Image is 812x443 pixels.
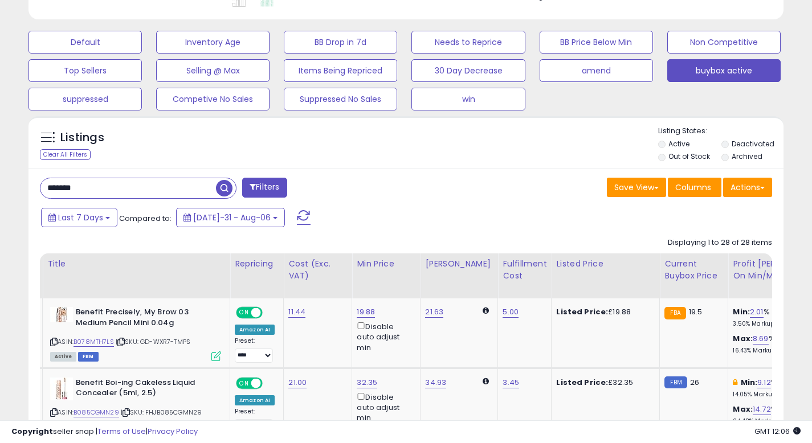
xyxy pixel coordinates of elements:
b: Min: [733,306,750,317]
div: Repricing [235,258,279,270]
div: Disable auto adjust min [357,320,411,353]
span: ON [237,308,251,318]
span: 26 [690,377,699,388]
a: Terms of Use [97,426,146,437]
a: 21.00 [288,377,307,388]
a: 9.12 [757,377,771,388]
div: ASIN: [50,378,221,430]
span: All listings currently available for purchase on Amazon [50,352,76,362]
button: Suppressed No Sales [284,88,397,110]
span: OFF [261,378,279,388]
div: Current Buybox Price [664,258,723,282]
button: Columns [668,178,721,197]
span: OFF [261,308,279,318]
a: 14.72 [753,404,771,415]
div: £19.88 [556,307,651,317]
a: 21.63 [425,306,443,318]
label: Active [668,139,689,149]
span: 2025-08-15 12:06 GMT [754,426,801,437]
div: Disable auto adjust min [357,391,411,424]
strong: Copyright [11,426,53,437]
span: FBM [78,352,99,362]
button: suppressed [28,88,142,110]
span: Last 7 Days [58,212,103,223]
span: ON [237,378,251,388]
div: Displaying 1 to 28 of 28 items [668,237,772,248]
label: Deactivated [732,139,774,149]
button: amend [540,59,653,82]
b: Listed Price: [556,306,608,317]
div: seller snap | | [11,426,198,437]
span: | SKU: GD-WXR7-TMPS [116,337,190,346]
button: 30 Day Decrease [411,59,525,82]
div: £32.35 [556,378,651,388]
h5: Listings [60,130,104,146]
button: Selling @ Max [156,59,270,82]
div: Title [47,258,225,270]
button: BB Drop in 7d [284,31,397,54]
span: Compared to: [119,213,172,224]
button: BB Price Below Min [540,31,653,54]
button: Save View [607,178,666,197]
b: Min: [741,377,758,388]
a: 34.93 [425,377,446,388]
button: Non Competitive [667,31,781,54]
button: win [411,88,525,110]
small: FBA [664,307,685,319]
div: Cost (Exc. VAT) [288,258,347,282]
div: ASIN: [50,307,221,360]
label: Out of Stock [668,151,710,161]
span: [DATE]-31 - Aug-06 [193,212,271,223]
a: 32.35 [357,377,377,388]
a: B085CGMN29 [74,408,119,417]
a: 11.44 [288,306,305,318]
button: Default [28,31,142,54]
img: 41YrB-012OL._SL40_.jpg [50,307,73,322]
span: 19.5 [689,306,703,317]
div: Preset: [235,337,275,363]
small: FBM [664,376,687,388]
button: [DATE]-31 - Aug-06 [176,208,285,227]
div: Amazon AI [235,325,275,335]
div: Clear All Filters [40,149,91,160]
b: Max: [733,404,753,415]
img: 41WzLKz9UAL._SL40_.jpg [50,378,73,400]
a: 8.69 [753,333,769,344]
button: Actions [723,178,772,197]
button: Filters [242,178,287,198]
button: Inventory Age [156,31,270,54]
div: [PERSON_NAME] [425,258,493,270]
div: Fulfillment Cost [503,258,546,282]
span: Columns [675,182,711,193]
a: B078MTH7LS [74,337,114,347]
b: Listed Price: [556,377,608,388]
a: Privacy Policy [148,426,198,437]
button: Last 7 Days [41,208,117,227]
a: 2.01 [750,306,764,318]
button: Needs to Reprice [411,31,525,54]
a: 5.00 [503,306,519,318]
button: Competive No Sales [156,88,270,110]
button: Top Sellers [28,59,142,82]
button: buybox active [667,59,781,82]
div: Listed Price [556,258,655,270]
p: Listing States: [658,126,784,137]
button: Items Being Repriced [284,59,397,82]
b: Benefit Boi-ing Cakeless Liquid Concealer (5ml, 2.5) [76,378,214,401]
b: Benefit Precisely, My Brow 03 Medium Pencil Mini 0.04g [76,307,214,331]
a: 3.45 [503,377,519,388]
div: Preset: [235,408,275,433]
div: Amazon AI [235,395,275,405]
div: Min Price [357,258,415,270]
span: | SKU: FHJB085CGMN29 [121,408,202,417]
b: Max: [733,333,753,344]
label: Archived [732,151,762,161]
a: 19.88 [357,306,375,318]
